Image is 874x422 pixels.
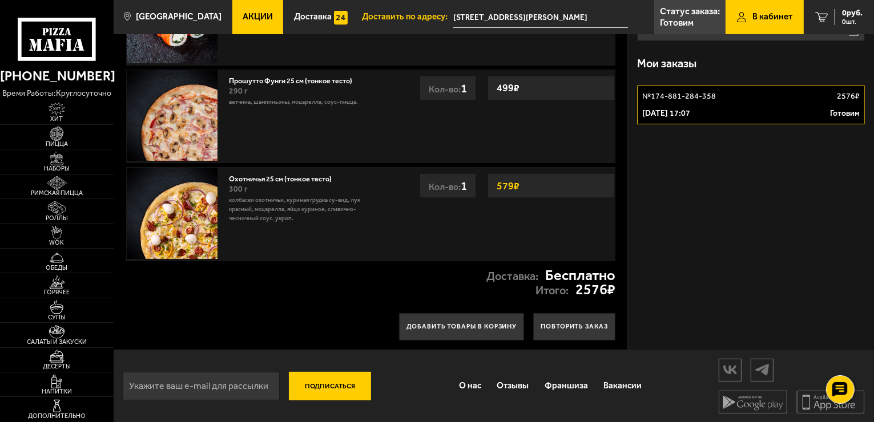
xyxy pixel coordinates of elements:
[486,271,538,282] p: Доставка:
[229,184,248,194] span: 300 г
[719,360,741,380] img: vk
[294,13,332,21] span: Доставка
[229,74,361,85] a: Прошутто Фунги 25 см (тонкое тесто)
[451,371,489,401] a: О нас
[494,77,522,99] strong: 499 ₽
[136,13,221,21] span: [GEOGRAPHIC_DATA]
[830,108,860,119] p: Готовим
[643,26,671,35] p: Выход
[752,13,792,21] span: В кабинет
[420,173,476,198] div: Кол-во:
[289,372,371,400] button: Подписаться
[489,371,537,401] a: Отзывы
[537,371,596,401] a: Франшиза
[751,360,773,380] img: tg
[660,7,720,16] p: Статус заказа:
[399,313,524,340] button: Добавить товары в корзину
[642,91,716,102] p: № 174-881-284-358
[453,7,628,28] input: Ваш адрес доставки
[229,86,248,96] span: 290 г
[461,178,467,193] span: 1
[461,81,467,95] span: 1
[596,371,650,401] a: Вакансии
[533,313,615,340] button: Повторить заказ
[229,196,365,223] p: колбаски охотничьи, куриная грудка су-вид, лук красный, моцарелла, яйцо куриное, сливочно-чесночн...
[660,18,694,27] p: Готовим
[229,98,365,107] p: ветчина, шампиньоны, моцарелла, соус-пицца.
[637,86,865,124] a: №174-881-284-3582576₽[DATE] 17:07Готовим
[842,9,863,17] span: 0 руб.
[243,13,273,21] span: Акции
[637,58,696,70] h3: Мои заказы
[229,172,341,183] a: Охотничья 25 см (тонкое тесто)
[642,108,690,119] p: [DATE] 17:07
[575,282,615,297] strong: 2576 ₽
[123,372,280,400] input: Укажите ваш e-mail для рассылки
[842,18,863,25] span: 0 шт.
[420,76,476,100] div: Кол-во:
[535,285,569,297] p: Итого:
[545,268,615,283] strong: Бесплатно
[494,175,522,197] strong: 579 ₽
[837,91,860,102] p: 2576 ₽
[362,13,453,21] span: Доставить по адресу:
[334,11,348,25] img: 15daf4d41897b9f0e9f617042186c801.svg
